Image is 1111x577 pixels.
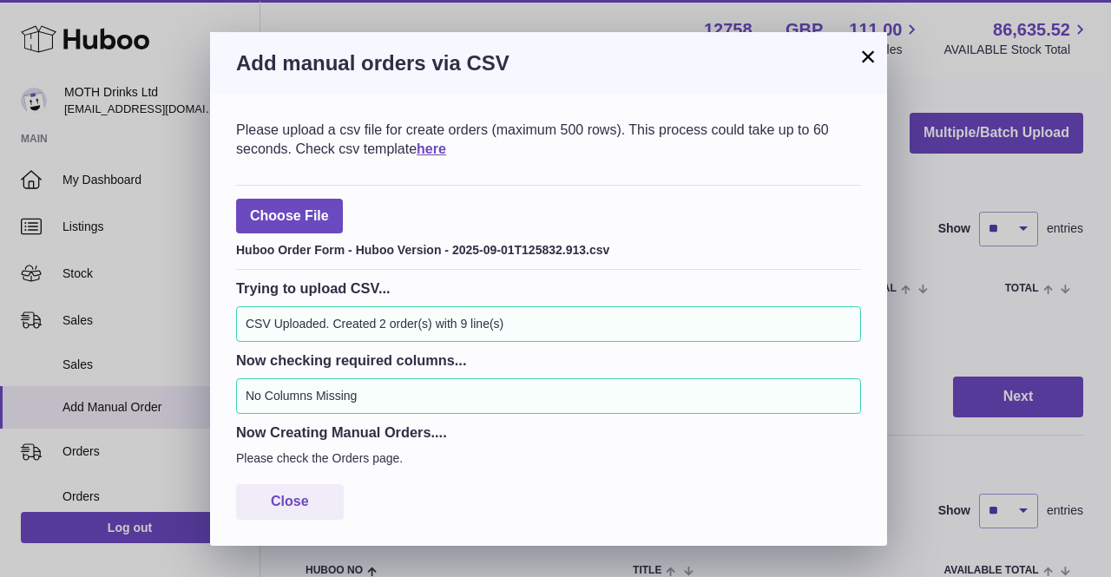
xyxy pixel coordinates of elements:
[236,199,343,234] span: Choose File
[236,306,861,342] div: CSV Uploaded. Created 2 order(s) with 9 line(s)
[236,121,861,158] div: Please upload a csv file for create orders (maximum 500 rows). This process could take up to 60 s...
[271,494,309,508] span: Close
[236,279,861,298] h3: Trying to upload CSV...
[417,141,446,156] a: here
[236,484,344,520] button: Close
[236,423,861,442] h3: Now Creating Manual Orders....
[236,378,861,414] div: No Columns Missing
[236,450,861,467] p: Please check the Orders page.
[858,46,878,67] button: ×
[236,49,861,77] h3: Add manual orders via CSV
[236,351,861,370] h3: Now checking required columns...
[236,238,861,259] div: Huboo Order Form - Huboo Version - 2025-09-01T125832.913.csv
